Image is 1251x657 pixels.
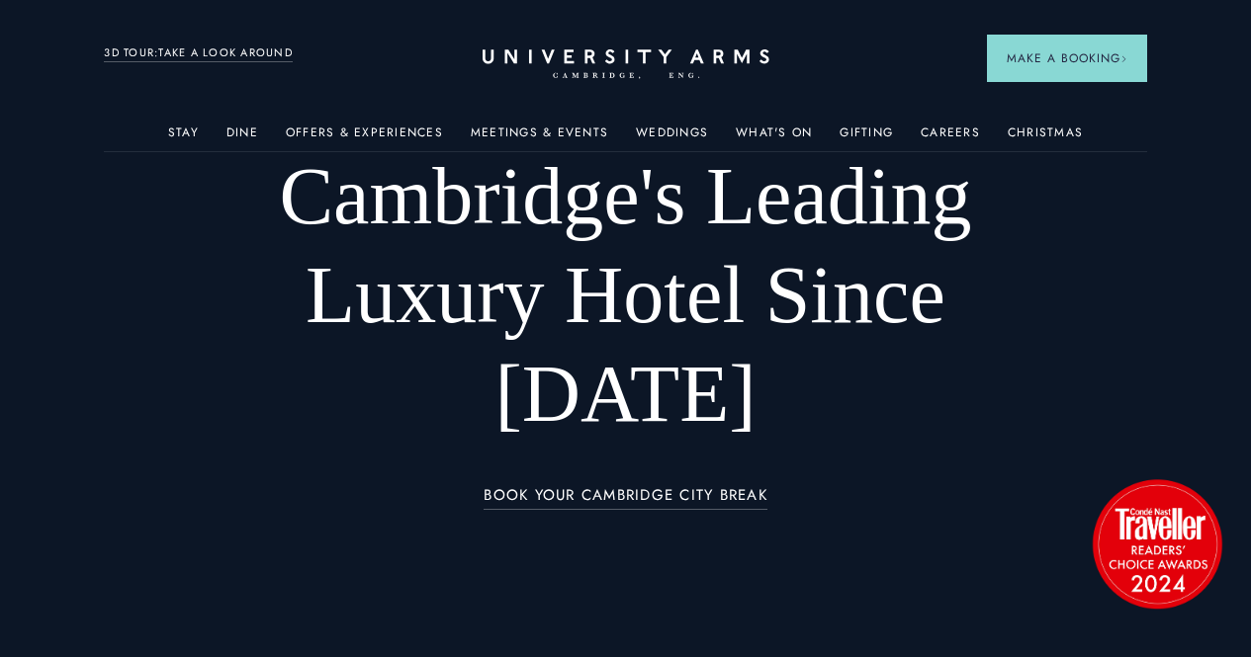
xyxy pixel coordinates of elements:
[921,125,980,151] a: Careers
[1007,49,1127,67] span: Make a Booking
[209,147,1042,444] h1: Cambridge's Leading Luxury Hotel Since [DATE]
[471,125,608,151] a: Meetings & Events
[987,35,1147,82] button: Make a BookingArrow icon
[483,49,769,80] a: Home
[1008,125,1083,151] a: Christmas
[1083,469,1231,617] img: image-2524eff8f0c5d55edbf694693304c4387916dea5-1501x1501-png
[736,125,812,151] a: What's On
[168,125,199,151] a: Stay
[104,44,293,62] a: 3D TOUR:TAKE A LOOK AROUND
[286,125,443,151] a: Offers & Experiences
[484,487,767,510] a: BOOK YOUR CAMBRIDGE CITY BREAK
[840,125,893,151] a: Gifting
[636,125,708,151] a: Weddings
[226,125,258,151] a: Dine
[1120,55,1127,62] img: Arrow icon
